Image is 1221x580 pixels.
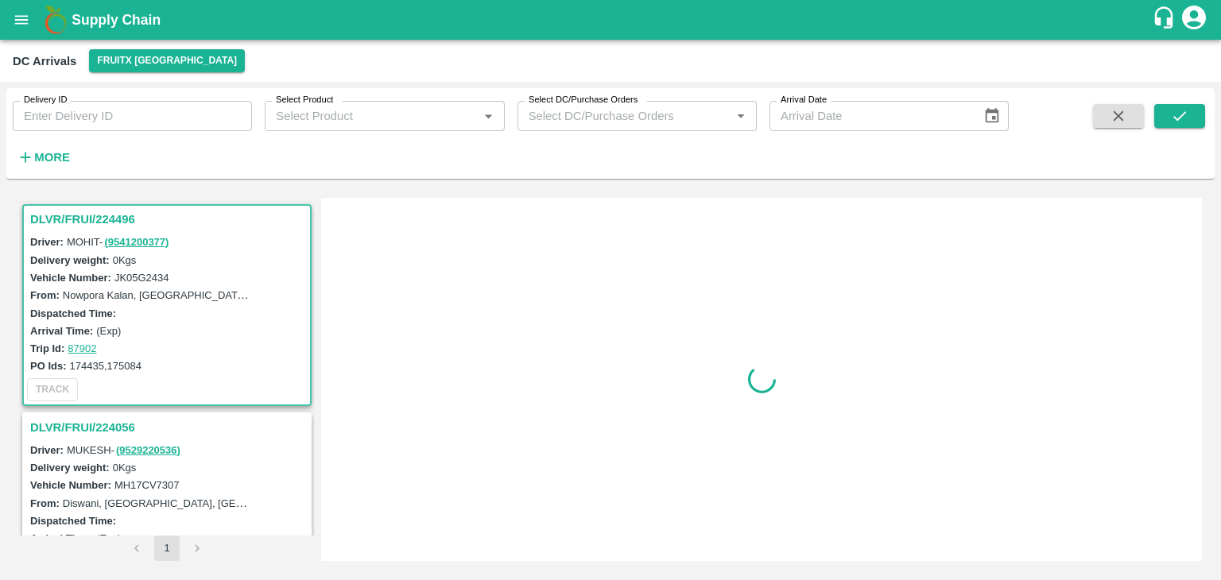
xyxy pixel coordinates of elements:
[89,49,245,72] button: Select DC
[63,497,442,509] label: Diswani, [GEOGRAPHIC_DATA], [GEOGRAPHIC_DATA] , [GEOGRAPHIC_DATA]
[30,360,67,372] label: PO Ids:
[40,4,72,36] img: logo
[276,94,333,106] label: Select Product
[30,462,110,474] label: Delivery weight:
[72,12,161,28] b: Supply Chain
[30,254,110,266] label: Delivery weight:
[13,144,74,171] button: More
[114,272,169,284] label: JK05G2434
[72,9,1152,31] a: Supply Chain
[34,151,70,164] strong: More
[30,325,93,337] label: Arrival Time:
[30,342,64,354] label: Trip Id:
[24,94,67,106] label: Delivery ID
[116,444,180,456] a: (9529220536)
[269,106,473,126] input: Select Product
[122,536,212,561] nav: pagination navigation
[114,479,180,491] label: MH17CV7307
[96,325,121,337] label: (Exp)
[731,106,751,126] button: Open
[1180,3,1208,37] div: account of current user
[3,2,40,38] button: open drawer
[529,94,638,106] label: Select DC/Purchase Orders
[30,532,93,544] label: Arrival Time:
[30,236,64,248] label: Driver:
[67,444,182,456] span: MUKESH -
[104,236,169,248] a: (9541200377)
[30,497,60,509] label: From:
[13,51,76,72] div: DC Arrivals
[113,254,137,266] label: 0 Kgs
[68,342,96,354] a: 87902
[30,479,111,491] label: Vehicle Number:
[30,272,111,284] label: Vehicle Number:
[769,101,971,131] input: Arrival Date
[30,515,116,527] label: Dispatched Time:
[977,101,1007,131] button: Choose date
[478,106,498,126] button: Open
[96,532,121,544] label: (Exp)
[781,94,827,106] label: Arrival Date
[30,307,116,319] label: Dispatched Time:
[1152,6,1180,34] div: customer-support
[154,536,180,561] button: page 1
[63,288,474,301] label: Nowpora Kalan, [GEOGRAPHIC_DATA], [GEOGRAPHIC_DATA], [GEOGRAPHIC_DATA]
[67,236,171,248] span: MOHIT -
[113,462,137,474] label: 0 Kgs
[13,101,252,131] input: Enter Delivery ID
[30,289,60,301] label: From:
[30,444,64,456] label: Driver:
[30,209,308,230] h3: DLVR/FRUI/224496
[70,360,141,372] label: 174435,175084
[30,417,308,438] h3: DLVR/FRUI/224056
[522,106,705,126] input: Select DC/Purchase Orders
